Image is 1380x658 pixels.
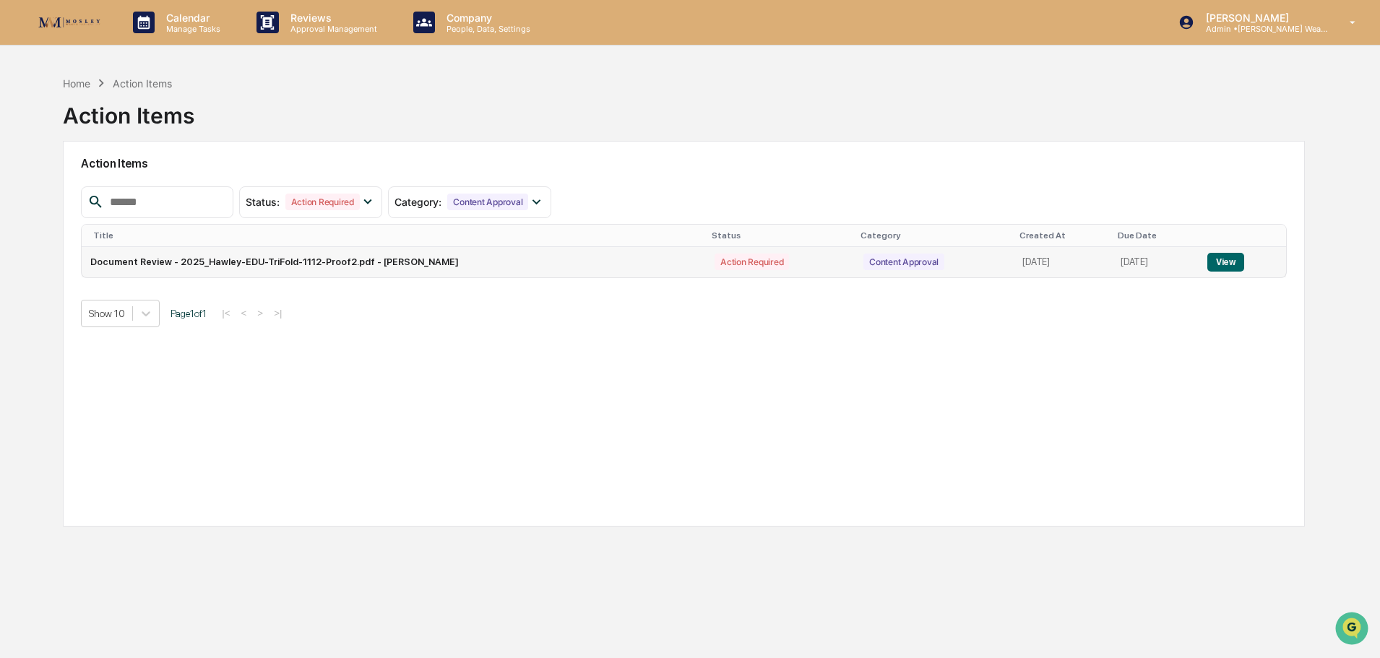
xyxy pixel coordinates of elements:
[49,125,183,137] div: We're available if you need us!
[447,194,528,210] div: Content Approval
[63,77,90,90] div: Home
[279,12,384,24] p: Reviews
[102,244,175,256] a: Powered byPylon
[14,211,26,222] div: 🔎
[155,24,228,34] p: Manage Tasks
[14,183,26,195] div: 🖐️
[99,176,185,202] a: 🗄️Attestations
[435,24,538,34] p: People, Data, Settings
[29,182,93,196] span: Preclearance
[14,30,263,53] p: How can we help?
[435,12,538,24] p: Company
[144,245,175,256] span: Pylon
[35,13,104,32] img: logo
[63,91,194,129] div: Action Items
[1194,24,1329,34] p: Admin • [PERSON_NAME] Wealth
[237,307,251,319] button: <
[861,230,1008,241] div: Category
[285,194,360,210] div: Action Required
[82,247,706,277] td: Document Review - 2025_Hawley-EDU-TriFold-1112-Proof2.pdf - [PERSON_NAME]
[93,230,700,241] div: Title
[1207,253,1244,272] button: View
[253,307,267,319] button: >
[9,176,99,202] a: 🖐️Preclearance
[119,182,179,196] span: Attestations
[715,254,789,270] div: Action Required
[81,157,1287,170] h2: Action Items
[1118,230,1193,241] div: Due Date
[246,196,280,208] span: Status :
[712,230,849,241] div: Status
[14,111,40,137] img: 1746055101610-c473b297-6a78-478c-a979-82029cc54cd1
[394,196,441,208] span: Category :
[863,254,944,270] div: Content Approval
[1014,247,1112,277] td: [DATE]
[1194,12,1329,24] p: [PERSON_NAME]
[217,307,234,319] button: |<
[113,77,172,90] div: Action Items
[9,204,97,230] a: 🔎Data Lookup
[269,307,286,319] button: >|
[1019,230,1106,241] div: Created At
[49,111,237,125] div: Start new chat
[1112,247,1199,277] td: [DATE]
[155,12,228,24] p: Calendar
[29,209,91,224] span: Data Lookup
[1207,256,1244,267] a: View
[1334,610,1373,649] iframe: Open customer support
[105,183,116,195] div: 🗄️
[279,24,384,34] p: Approval Management
[171,308,207,319] span: Page 1 of 1
[246,115,263,132] button: Start new chat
